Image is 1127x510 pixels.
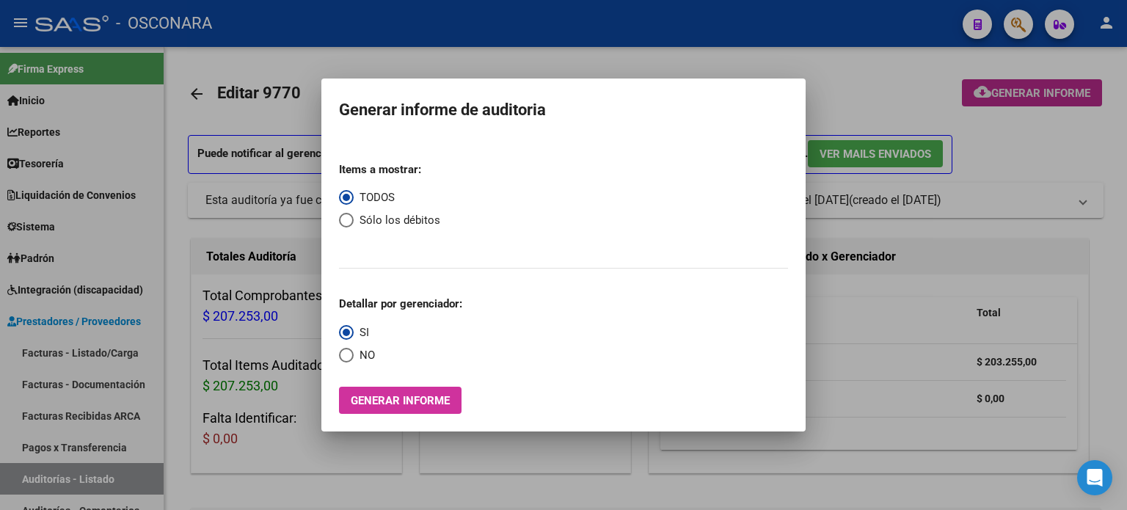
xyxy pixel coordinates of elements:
span: TODOS [354,189,395,206]
div: Open Intercom Messenger [1077,460,1112,495]
strong: Detallar por gerenciador: [339,297,462,310]
span: Generar informe [351,394,450,407]
span: SI [354,324,369,341]
button: Generar informe [339,387,462,414]
mat-radio-group: Select an option [339,285,462,363]
span: Sólo los débitos [354,212,440,229]
span: NO [354,347,375,364]
strong: Items a mostrar: [339,163,421,176]
h1: Generar informe de auditoria [339,96,788,124]
mat-radio-group: Select an option [339,150,440,252]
